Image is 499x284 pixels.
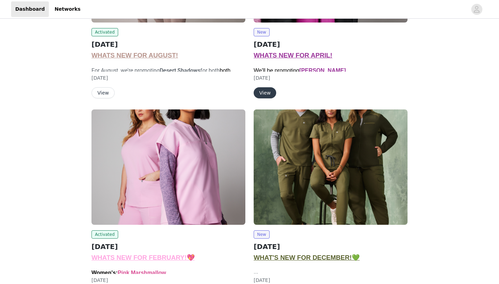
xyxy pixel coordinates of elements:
span: Activated [91,28,118,36]
h2: [DATE] [91,241,245,252]
a: View [254,90,276,96]
span: [DATE] [91,75,108,81]
span: WHAT'S NEW FOR DECEMBER!💚 [254,254,360,261]
a: Dashboard [11,1,49,17]
img: Fabletics Scrubs [91,109,245,225]
span: New [254,230,270,239]
h2: [DATE] [254,39,408,50]
span: WHATS NEW FOR APRIL! [254,52,332,59]
h2: [DATE] [91,39,245,50]
span: For August, we're promoting for both [91,67,230,82]
span: WHATS NEW FOR AUGUST! [91,52,178,59]
strong: Desert Shadows [160,67,200,74]
a: Networks [50,1,85,17]
div: avatar [473,4,480,15]
img: Fabletics Scrubs [254,109,408,225]
span: Activated [91,230,118,239]
span: New [254,28,270,36]
h2: [DATE] [254,241,408,252]
span: Pink Marshmallow [118,270,171,276]
span: [PERSON_NAME] Blast [254,68,350,82]
span: WHATS NEW FOR FEBRUARY!💖 [91,254,195,261]
button: View [91,87,115,98]
span: We'll be promoting and In addition to [PERSON_NAME] Blast, we're launching our [254,68,388,98]
a: View [91,90,115,96]
button: View [254,87,276,98]
span: [DATE] [254,75,270,81]
strong: Women's: [91,270,170,276]
span: [DATE] [254,277,270,283]
span: [DATE] [91,277,108,283]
